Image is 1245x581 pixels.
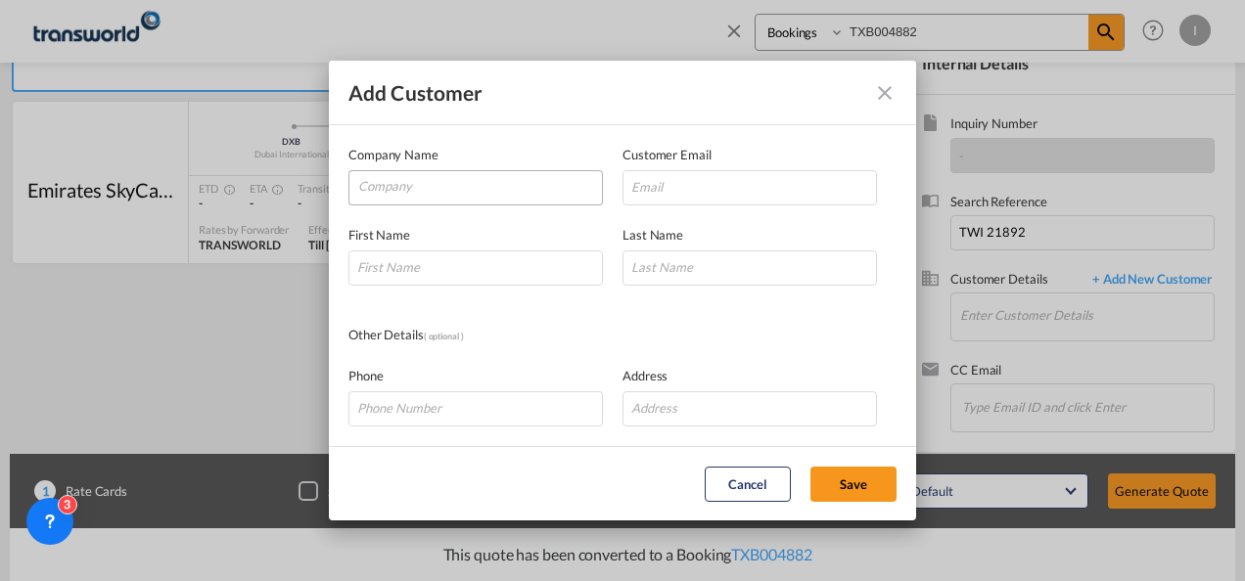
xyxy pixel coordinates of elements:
[622,147,712,162] span: Customer Email
[348,250,603,286] input: First Name
[358,171,602,201] input: Company
[348,325,622,346] div: Other Details
[873,81,897,105] md-icon: icon-close
[810,467,897,502] button: Save
[865,73,904,112] button: icon-close
[622,368,668,383] span: Address
[348,368,384,383] span: Phone
[348,80,387,105] span: Add
[348,391,603,426] input: Phone Number
[705,467,791,502] button: Cancel
[424,331,464,341] span: ( optional )
[622,227,683,243] span: Last Name
[329,61,916,520] md-dialog: Add Customer Company ...
[622,170,877,205] input: Email
[622,250,877,286] input: Last Name
[348,147,438,162] span: Company Name
[391,80,483,105] span: Customer
[622,391,877,426] input: Address
[348,227,410,243] span: First Name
